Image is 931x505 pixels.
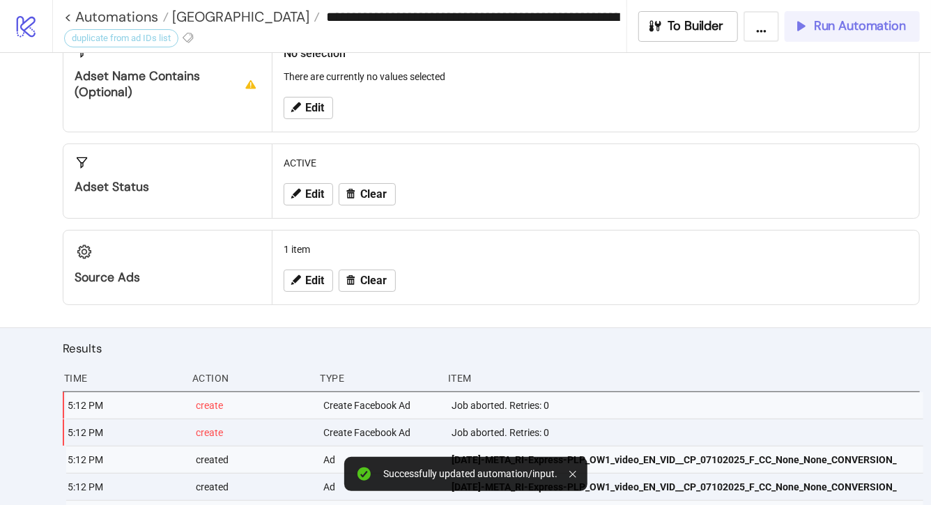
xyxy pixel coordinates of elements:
[447,365,920,391] div: Item
[169,8,309,26] span: [GEOGRAPHIC_DATA]
[339,270,396,292] button: Clear
[360,274,387,287] span: Clear
[278,236,914,263] div: 1 item
[360,188,387,201] span: Clear
[64,10,169,24] a: < Automations
[322,446,440,473] div: Ad
[305,274,324,287] span: Edit
[191,365,309,391] div: Action
[66,392,185,419] div: 5:12 PM
[638,11,739,42] button: To Builder
[450,419,923,446] div: Job aborted. Retries: 0
[284,183,333,205] button: Edit
[75,270,261,286] div: Source Ads
[339,183,396,205] button: Clear
[284,97,333,119] button: Edit
[814,18,906,34] span: Run Automation
[452,452,897,467] span: [DATE]-META_RI-Express-PLP_OW1_video_EN_VID__CP_07102025_F_CC_None_None_CONVERSION_
[66,446,185,473] div: 5:12 PM
[194,419,313,446] div: create
[322,419,440,446] div: Create Facebook Ad
[452,479,897,495] span: [DATE]-META_RI-Express-PLP_OW1_video_EN_VID__CP_07102025_F_CC_None_None_CONVERSION_
[305,188,324,201] span: Edit
[194,446,313,473] div: created
[75,68,261,100] div: Adset Name contains (optional)
[322,474,440,500] div: Ad
[452,474,914,500] a: [DATE]-META_RI-Express-PLP_OW1_video_EN_VID__CP_07102025_F_CC_None_None_CONVERSION_
[194,392,313,419] div: create
[194,474,313,500] div: created
[284,45,908,62] h2: No selection
[75,179,261,195] div: Adset Status
[278,150,914,176] div: ACTIVE
[744,11,779,42] button: ...
[169,10,320,24] a: [GEOGRAPHIC_DATA]
[322,392,440,419] div: Create Facebook Ad
[785,11,920,42] button: Run Automation
[66,474,185,500] div: 5:12 PM
[63,339,920,357] h2: Results
[66,419,185,446] div: 5:12 PM
[63,365,181,391] div: Time
[450,392,923,419] div: Job aborted. Retries: 0
[284,69,908,84] p: There are currently no values selected
[305,102,324,114] span: Edit
[284,270,333,292] button: Edit
[668,18,724,34] span: To Builder
[452,446,914,473] a: [DATE]-META_RI-Express-PLP_OW1_video_EN_VID__CP_07102025_F_CC_None_None_CONVERSION_
[318,365,437,391] div: Type
[384,468,558,480] div: Successfully updated automation/input.
[64,29,178,47] div: duplicate from ad IDs list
